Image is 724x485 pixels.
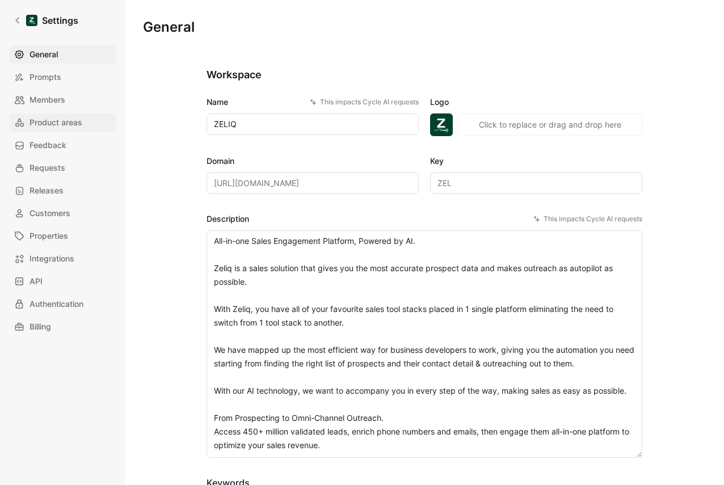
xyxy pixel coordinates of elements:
[457,113,642,136] button: Click to replace or drag and drop here
[430,154,642,168] label: Key
[30,116,82,129] span: Product areas
[42,14,78,27] h1: Settings
[9,159,116,177] a: Requests
[9,136,116,154] a: Feedback
[9,68,116,86] a: Prompts
[207,212,642,226] label: Description
[9,182,116,200] a: Releases
[207,230,642,458] textarea: All-in-one Sales Engagement Platform, Powered by AI. Zeliq is a sales solution that gives you the...
[533,213,642,225] div: This impacts Cycle AI requests
[9,91,116,109] a: Members
[30,184,64,197] span: Releases
[30,138,66,152] span: Feedback
[30,252,74,265] span: Integrations
[143,18,195,36] h1: General
[30,93,65,107] span: Members
[30,48,58,61] span: General
[9,295,116,313] a: Authentication
[9,272,116,290] a: API
[430,113,453,136] img: logo
[30,70,61,84] span: Prompts
[9,250,116,268] a: Integrations
[207,172,419,194] input: Some placeholder
[9,9,83,32] a: Settings
[207,68,642,82] h2: Workspace
[30,297,83,311] span: Authentication
[310,96,419,108] div: This impacts Cycle AI requests
[207,95,419,109] label: Name
[207,154,419,168] label: Domain
[30,320,51,334] span: Billing
[9,318,116,336] a: Billing
[9,204,116,222] a: Customers
[9,45,116,64] a: General
[430,95,642,109] label: Logo
[30,161,65,175] span: Requests
[30,275,43,288] span: API
[9,113,116,132] a: Product areas
[9,227,116,245] a: Properties
[30,229,68,243] span: Properties
[30,206,70,220] span: Customers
